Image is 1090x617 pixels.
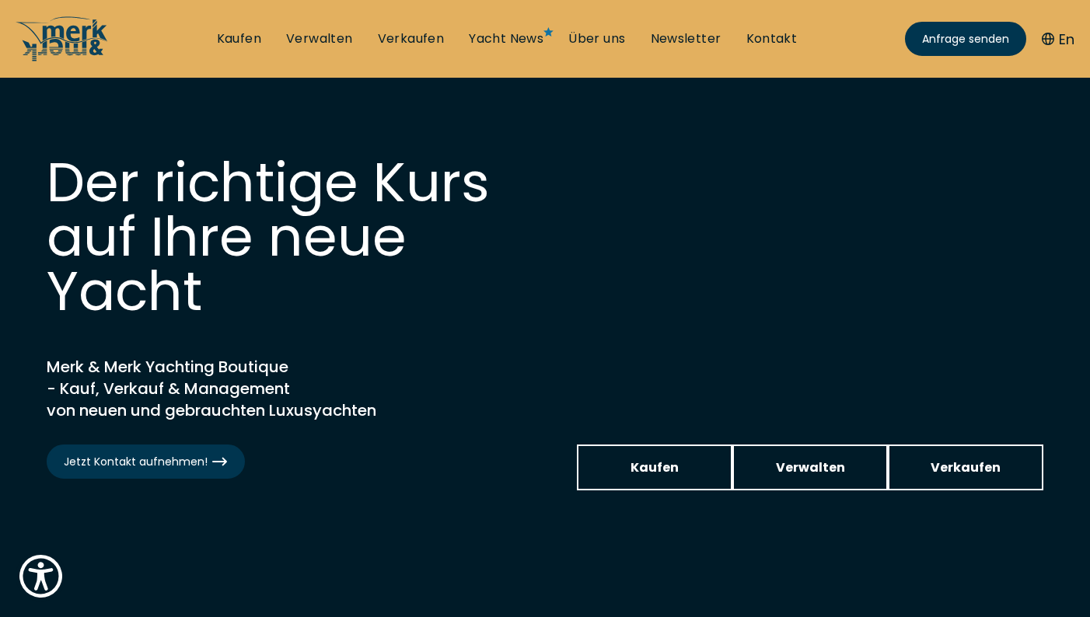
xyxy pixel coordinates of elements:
a: Yacht News [469,30,543,47]
a: Verwalten [732,444,888,490]
a: Newsletter [651,30,721,47]
span: Jetzt Kontakt aufnehmen! [64,454,228,470]
a: Anfrage senden [905,22,1026,56]
a: Verkaufen [888,444,1043,490]
a: Kontakt [746,30,798,47]
a: Verwalten [286,30,353,47]
button: Show Accessibility Preferences [16,551,66,601]
a: Jetzt Kontakt aufnehmen! [47,444,245,479]
span: Verwalten [776,458,845,477]
h1: Der richtige Kurs auf Ihre neue Yacht [47,155,513,319]
span: Verkaufen [931,458,1001,477]
h2: Merk & Merk Yachting Boutique - Kauf, Verkauf & Management von neuen und gebrauchten Luxusyachten [47,356,435,421]
button: En [1042,29,1074,50]
span: Anfrage senden [922,31,1009,47]
a: Kaufen [577,444,732,490]
a: Kaufen [217,30,261,47]
span: Kaufen [631,458,679,477]
a: Verkaufen [378,30,445,47]
a: Über uns [568,30,625,47]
